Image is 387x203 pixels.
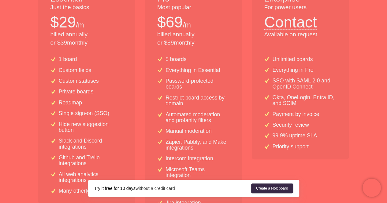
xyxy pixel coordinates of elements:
[59,138,123,150] p: Slack and Discord integrations
[50,31,123,47] p: billed annually or $ 39 monthly
[166,139,230,151] p: Zapier, Pabbly, and Make integrations
[183,20,191,30] p: /m
[59,78,99,84] p: Custom statuses
[59,155,123,167] p: Github and Trello integrations
[272,67,313,73] p: Everything in Pro
[272,78,337,90] p: SSO with SAML 2.0 and OpenID Connect
[166,112,230,124] p: Automated moderation and profanity filters
[264,12,317,30] button: Contact
[272,122,309,128] p: Security review
[94,185,251,191] div: without a credit card
[157,3,230,12] p: Most popular
[166,95,230,107] p: Restrict board access by domain
[76,20,84,30] p: /m
[50,12,76,33] p: $ 29
[272,133,317,139] p: 99.9% uptime SLA
[166,56,186,62] p: 5 boards
[264,3,337,12] p: For power users
[50,3,123,12] p: Just the basics
[363,179,381,197] iframe: Chatra live chat
[59,100,82,106] p: Roadmap
[264,31,337,39] p: Available on request
[157,12,183,33] p: $ 69
[272,144,308,150] p: Priority support
[166,156,213,161] p: Intercom integration
[59,67,91,73] p: Custom fields
[272,56,313,62] p: Unlimited boards
[272,95,337,107] p: Okta, OneLogin, Entra ID, and SCIM
[59,121,123,133] p: Hide new suggestion button
[272,111,319,117] p: Payment by invoice
[59,56,77,62] p: 1 board
[166,78,230,90] p: Password-protected boards
[166,128,212,134] p: Manual moderation
[251,183,293,193] a: Create a Nolt board
[59,111,109,116] p: Single sign-on (SSO)
[59,172,123,183] p: All web analytics integrations
[59,89,93,95] p: Private boards
[157,31,230,47] p: billed annually or $ 89 monthly
[166,167,230,179] p: Microsoft Teams integration
[94,186,136,191] strong: Try it free for 10 days
[166,67,220,73] p: Everything in Essential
